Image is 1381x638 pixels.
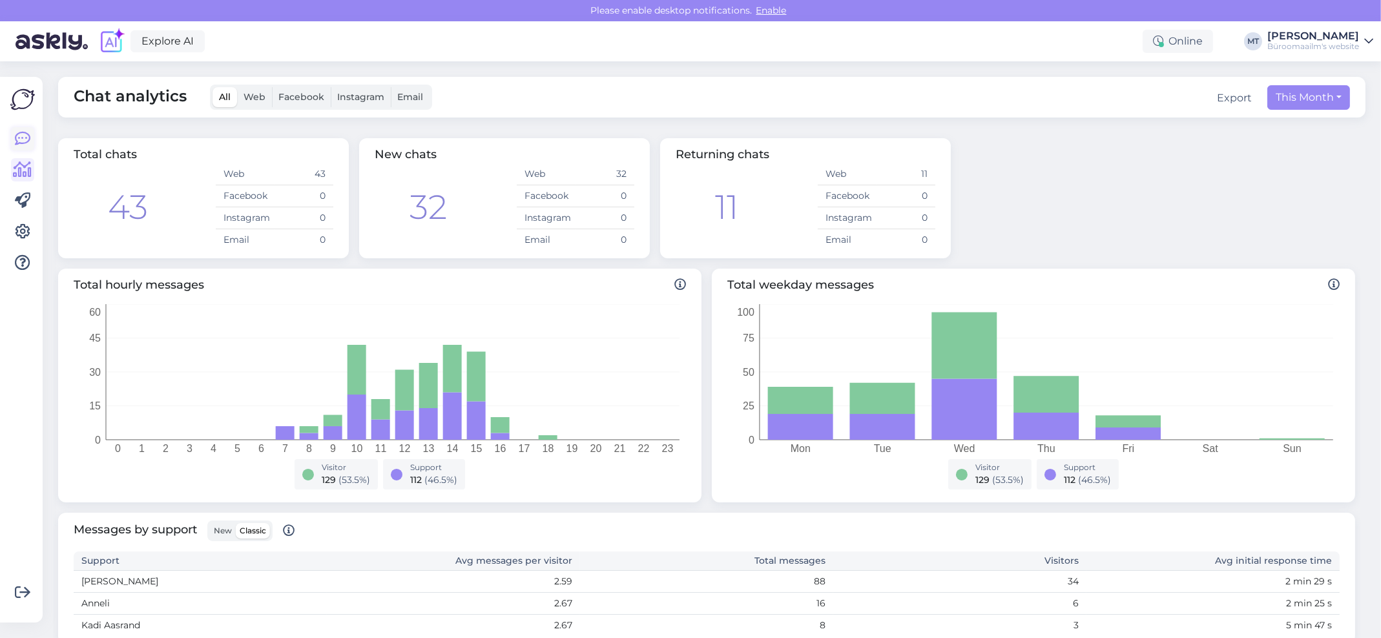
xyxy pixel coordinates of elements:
span: Total chats [74,147,137,161]
td: Web [517,163,576,185]
tspan: Sun [1283,443,1301,454]
tspan: Thu [1037,443,1055,454]
button: This Month [1267,85,1350,110]
div: 32 [410,182,447,232]
td: 2 min 25 s [1086,593,1340,615]
td: 0 [576,207,634,229]
td: Facebook [517,185,576,207]
span: Enable [753,5,791,16]
tspan: Tue [874,443,891,454]
td: 88 [580,571,833,593]
tspan: 3 [187,443,192,454]
span: Total weekday messages [727,276,1340,294]
td: 2.59 [327,571,580,593]
span: Facebook [278,91,324,103]
tspan: 6 [258,443,264,454]
tspan: 45 [89,333,101,344]
tspan: 22 [638,443,650,454]
td: 3 [833,615,1086,637]
tspan: 18 [543,443,554,454]
tspan: 0 [115,443,121,454]
span: Instagram [337,91,384,103]
td: 0 [877,229,935,251]
span: New [214,526,232,535]
tspan: Fri [1123,443,1135,454]
div: Support [1064,462,1111,473]
img: Askly Logo [10,87,35,112]
td: 2.67 [327,593,580,615]
tspan: Sat [1203,443,1219,454]
td: 11 [877,163,935,185]
td: 2.67 [327,615,580,637]
td: 5 min 47 s [1086,615,1340,637]
th: Total messages [580,551,833,571]
tspan: 50 [743,367,754,378]
td: 0 [275,229,333,251]
img: explore-ai [98,28,125,55]
tspan: 1 [139,443,145,454]
tspan: 14 [447,443,459,454]
th: Avg initial response time [1086,551,1340,571]
td: Facebook [216,185,275,207]
td: [PERSON_NAME] [74,571,327,593]
tspan: 60 [89,307,101,318]
div: MT [1244,32,1262,50]
td: Web [216,163,275,185]
td: 43 [275,163,333,185]
tspan: 8 [306,443,312,454]
a: [PERSON_NAME]Büroomaailm's website [1267,31,1373,52]
span: Web [244,91,265,103]
span: Chat analytics [74,85,187,110]
span: ( 53.5 %) [338,474,370,486]
span: ( 53.5 %) [992,474,1024,486]
button: Export [1217,90,1252,106]
td: Web [818,163,877,185]
td: 32 [576,163,634,185]
tspan: 0 [749,435,754,446]
tspan: 19 [566,443,578,454]
td: Anneli [74,593,327,615]
td: Kadi Aasrand [74,615,327,637]
span: ( 46.5 %) [424,474,457,486]
span: All [219,91,231,103]
span: 129 [975,474,990,486]
td: Email [517,229,576,251]
td: Email [216,229,275,251]
tspan: 21 [614,443,626,454]
div: Online [1143,30,1213,53]
th: Visitors [833,551,1086,571]
td: 8 [580,615,833,637]
tspan: 20 [590,443,602,454]
tspan: 16 [495,443,506,454]
td: 2 min 29 s [1086,571,1340,593]
span: Returning chats [676,147,769,161]
div: Support [410,462,457,473]
span: 112 [1064,474,1075,486]
span: Email [397,91,423,103]
div: Visitor [322,462,370,473]
span: ( 46.5 %) [1078,474,1111,486]
td: Instagram [216,207,275,229]
tspan: Mon [791,443,811,454]
tspan: 25 [743,400,754,411]
tspan: 75 [743,333,754,344]
td: Instagram [818,207,877,229]
tspan: 0 [95,435,101,446]
td: 0 [576,229,634,251]
td: Email [818,229,877,251]
div: [PERSON_NAME] [1267,31,1359,41]
td: 0 [877,207,935,229]
td: 6 [833,593,1086,615]
td: Instagram [517,207,576,229]
tspan: 7 [282,443,288,454]
td: Facebook [818,185,877,207]
td: 0 [877,185,935,207]
tspan: 13 [423,443,435,454]
th: Support [74,551,327,571]
tspan: 5 [234,443,240,454]
tspan: 30 [89,367,101,378]
td: 0 [275,207,333,229]
span: Messages by support [74,520,295,541]
div: Büroomaailm's website [1267,41,1359,52]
